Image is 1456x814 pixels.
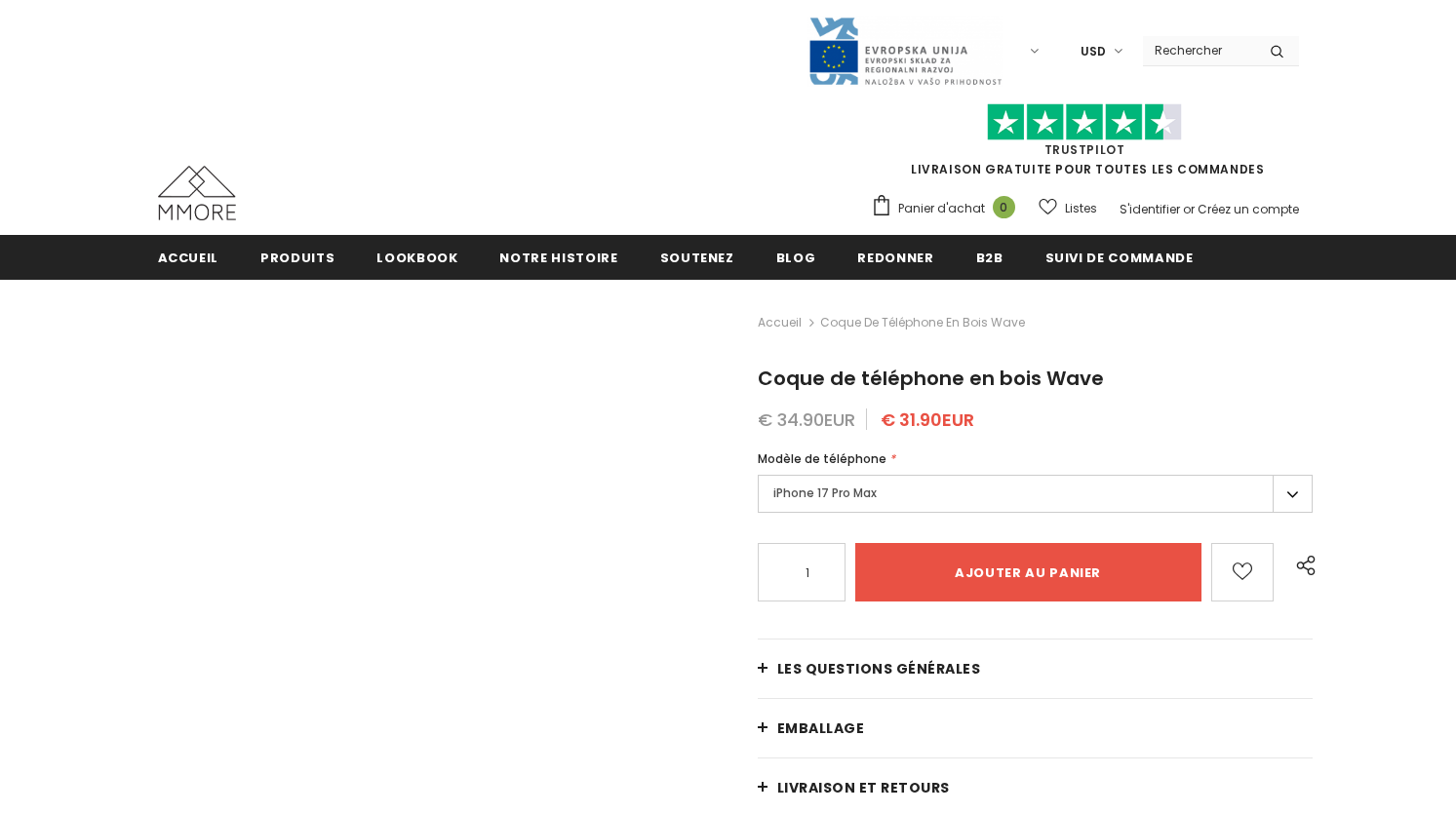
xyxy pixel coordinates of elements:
img: Faites confiance aux étoiles pilotes [987,103,1182,141]
img: Cas MMORE [158,166,236,220]
span: Blog [776,249,816,267]
span: LIVRAISON GRATUITE POUR TOUTES LES COMMANDES [871,112,1299,177]
span: Lookbook [376,249,457,267]
span: Les questions générales [777,659,981,678]
a: Les questions générales [758,640,1314,698]
span: Redonner [857,249,933,267]
span: Notre histoire [499,249,617,267]
a: Listes [1039,191,1097,225]
span: Panier d'achat [898,199,985,218]
a: Lookbook [376,235,457,279]
span: 0 [993,196,1015,218]
a: Javni Razpis [807,42,1003,58]
span: or [1183,201,1195,217]
input: Ajouter au panier [855,543,1201,601]
a: Blog [776,235,816,279]
a: S'identifier [1120,201,1180,217]
a: Accueil [758,311,802,334]
a: Créez un compte [1198,201,1299,217]
label: iPhone 17 Pro Max [758,475,1314,513]
a: Produits [260,235,334,279]
a: Suivi de commande [1045,235,1194,279]
span: soutenez [660,249,734,267]
span: Suivi de commande [1045,249,1194,267]
span: € 34.90EUR [758,407,855,432]
a: soutenez [660,235,734,279]
a: EMBALLAGE [758,699,1314,757]
input: Search Site [1143,36,1255,64]
span: € 31.90EUR [881,407,974,432]
span: Coque de téléphone en bois Wave [758,365,1104,392]
span: B2B [976,249,1003,267]
a: Panier d'achat 0 [871,194,1025,223]
span: Listes [1065,199,1097,218]
a: Redonner [857,235,933,279]
a: Notre histoire [499,235,617,279]
a: Accueil [158,235,219,279]
span: Livraison et retours [777,778,950,797]
span: USD [1081,42,1106,61]
span: Modèle de téléphone [758,450,886,467]
span: EMBALLAGE [777,718,865,738]
span: Produits [260,249,334,267]
span: Accueil [158,249,219,267]
span: Coque de téléphone en bois Wave [820,311,1025,334]
a: TrustPilot [1044,141,1125,158]
img: Javni Razpis [807,16,1003,87]
a: B2B [976,235,1003,279]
